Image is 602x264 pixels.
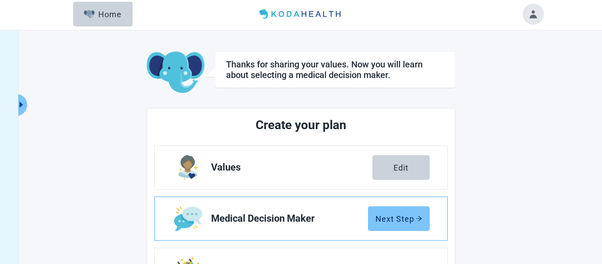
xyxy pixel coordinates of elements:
h2: Create your plan [187,115,415,135]
a: Edit Values section [155,146,447,189]
span: arrow-right [416,216,422,222]
div: Home [84,10,122,19]
span: Medical Decision Maker [211,213,368,224]
button: ElephantHome [73,2,133,26]
span: caret-right [17,100,25,109]
button: Edit [372,155,430,180]
button: Toggle account menu [523,4,544,25]
button: Next Steparrow-right [368,206,430,231]
img: Elephant [84,10,95,18]
button: Expand menu [16,94,27,116]
div: Edit [394,163,409,172]
div: Next Step [375,214,422,223]
h1: Thanks for sharing your values. Now you will learn about selecting a medical decision maker. [226,59,444,80]
img: Koda Health [256,7,346,21]
span: Values [211,162,372,173]
img: Koda Elephant [147,52,204,94]
a: Edit Medical Decision Maker section [155,197,447,240]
